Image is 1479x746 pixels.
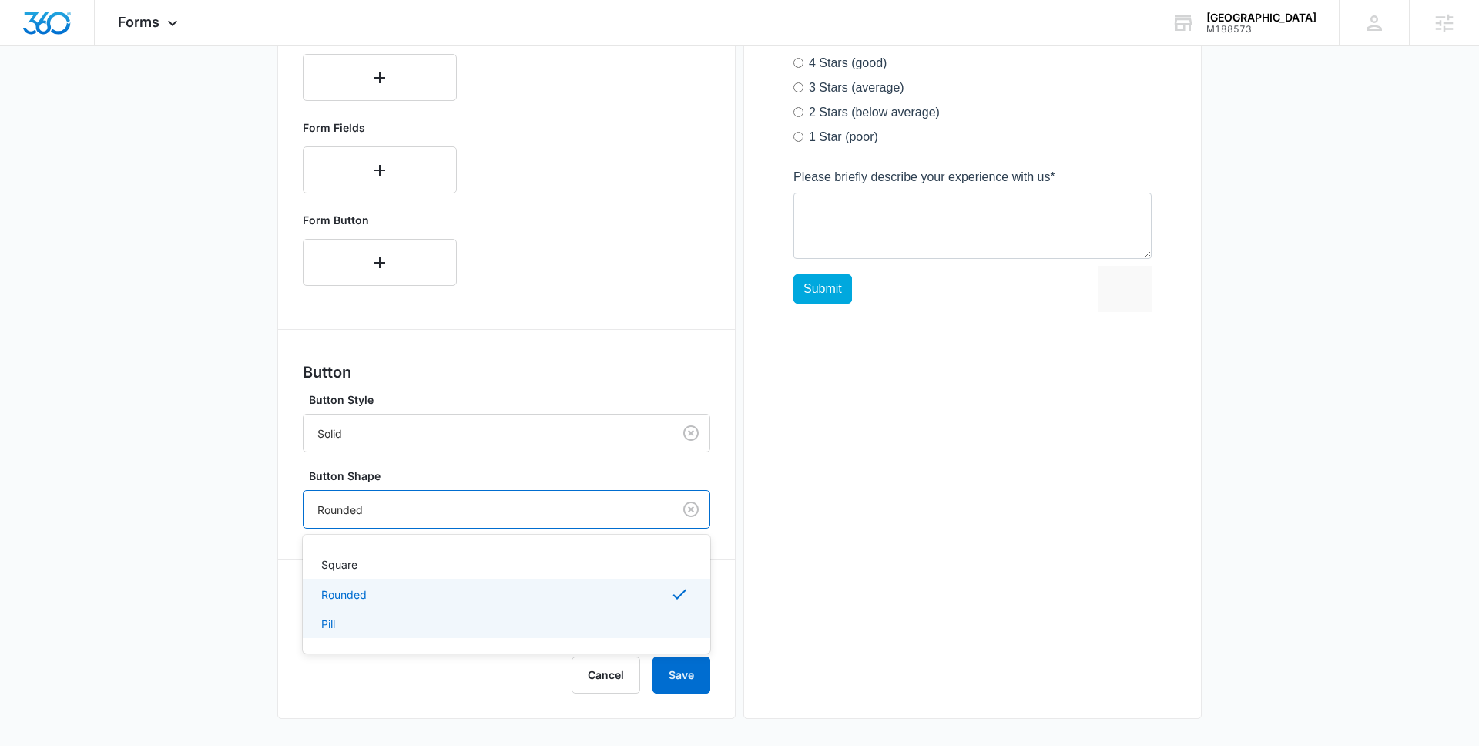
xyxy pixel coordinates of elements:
iframe: reCAPTCHA [304,576,501,622]
span: Forms [118,14,159,30]
div: account id [1206,24,1316,35]
span: Submit [10,592,49,605]
button: Save [652,657,710,694]
label: 2 Stars (below average) [15,413,146,432]
button: Cancel [572,657,640,694]
div: account name [1206,12,1316,24]
button: Clear [679,497,703,522]
p: Pill [321,616,335,632]
button: Clear [679,421,703,445]
label: Button Shape [309,468,716,484]
p: Form Fields [303,119,457,136]
label: 5 Stars (great) [15,339,94,358]
label: 1 Star (poor) [15,438,85,456]
p: Square [321,556,357,573]
label: 3 Stars (average) [15,388,111,407]
p: Form Button [303,212,457,228]
label: Button Style [309,391,716,408]
label: 4 Stars (good) [15,364,93,382]
p: Rounded [321,586,367,603]
h3: Button [303,361,710,384]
